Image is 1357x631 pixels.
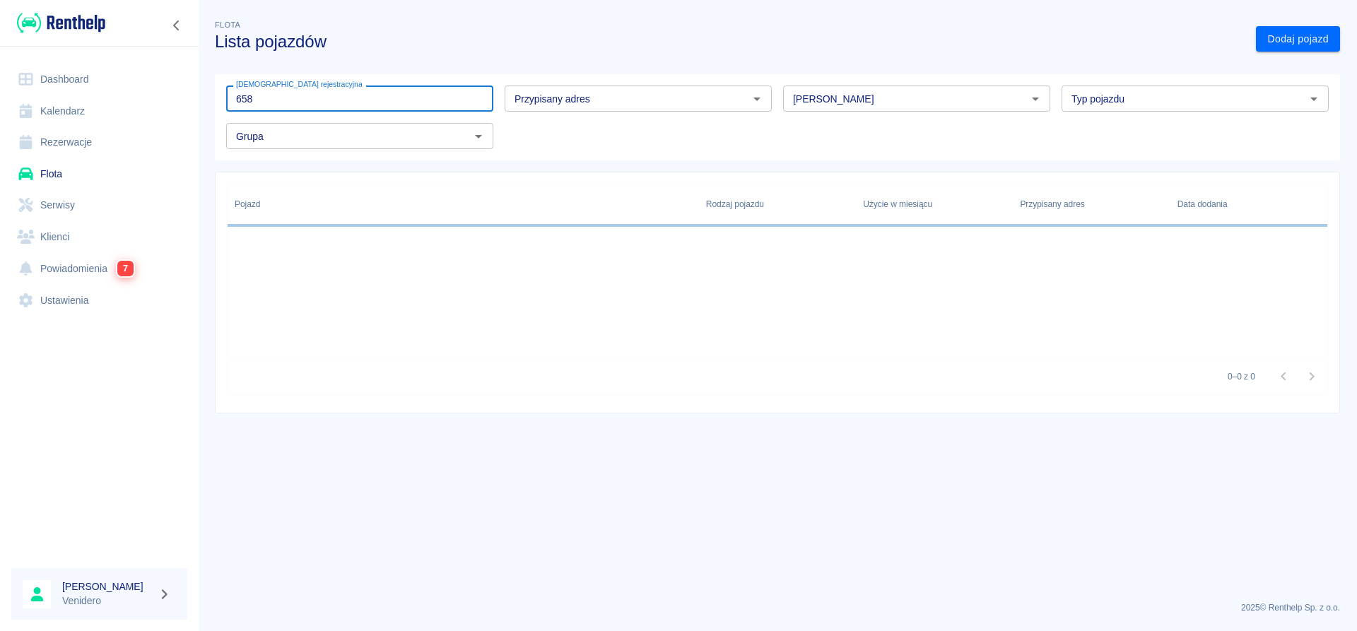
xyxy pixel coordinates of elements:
[11,189,187,221] a: Serwisy
[469,126,488,146] button: Otwórz
[1170,184,1327,224] div: Data dodania
[215,32,1245,52] h3: Lista pojazdów
[62,579,153,594] h6: [PERSON_NAME]
[1304,89,1324,109] button: Otwórz
[11,95,187,127] a: Kalendarz
[11,252,187,285] a: Powiadomienia7
[11,285,187,317] a: Ustawienia
[11,158,187,190] a: Flota
[1256,26,1340,52] a: Dodaj pojazd
[11,221,187,253] a: Klienci
[11,126,187,158] a: Rezerwacje
[166,16,187,35] button: Zwiń nawigację
[1020,184,1084,224] div: Przypisany adres
[863,184,932,224] div: Użycie w miesiącu
[1013,184,1170,224] div: Przypisany adres
[706,184,764,224] div: Rodzaj pojazdu
[215,601,1340,614] p: 2025 © Renthelp Sp. z o.o.
[228,184,699,224] div: Pojazd
[17,11,105,35] img: Renthelp logo
[236,79,363,90] label: [DEMOGRAPHIC_DATA] rejestracyjna
[11,64,187,95] a: Dashboard
[1177,184,1228,224] div: Data dodania
[1228,370,1255,383] p: 0–0 z 0
[1026,89,1045,109] button: Otwórz
[11,11,105,35] a: Renthelp logo
[856,184,1013,224] div: Użycie w miesiącu
[235,184,260,224] div: Pojazd
[747,89,767,109] button: Otwórz
[699,184,856,224] div: Rodzaj pojazdu
[215,20,240,29] span: Flota
[117,261,134,276] span: 7
[62,594,153,608] p: Venidero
